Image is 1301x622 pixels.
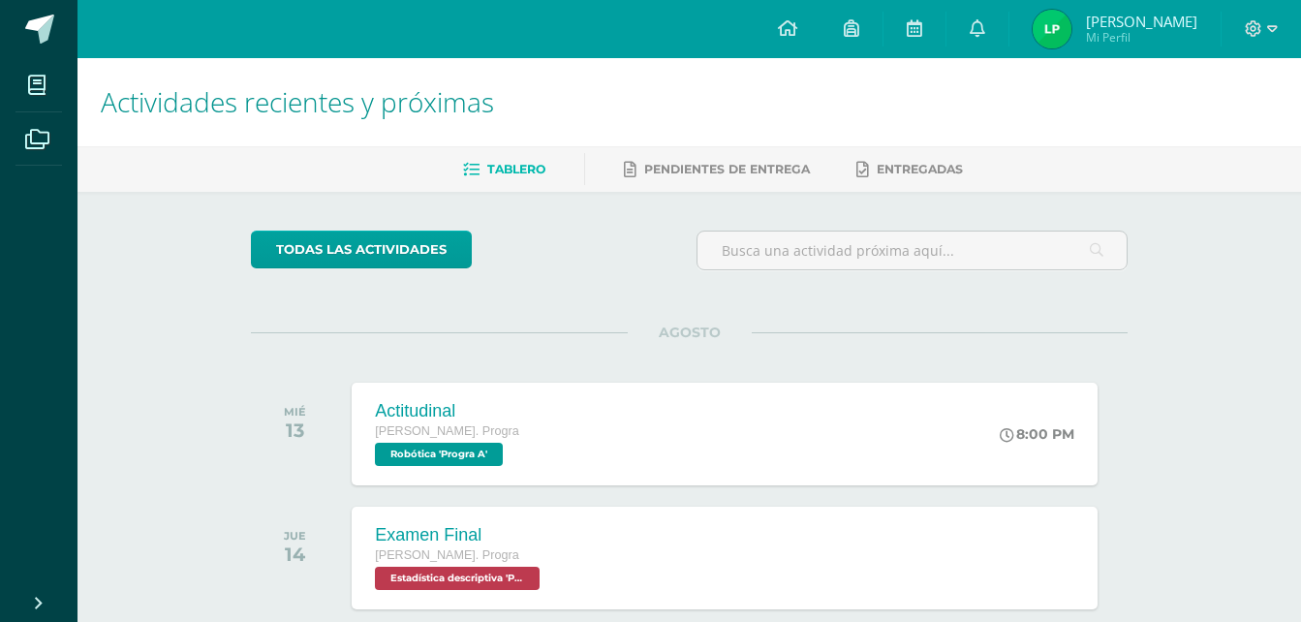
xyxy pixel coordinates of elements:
input: Busca una actividad próxima aquí... [697,232,1127,269]
div: Actitudinal [375,401,518,421]
div: JUE [284,529,306,543]
div: 14 [284,543,306,566]
span: Actividades recientes y próximas [101,83,494,120]
a: Pendientes de entrega [624,154,810,185]
div: 8:00 PM [1000,425,1074,443]
span: [PERSON_NAME]. Progra [375,548,518,562]
span: [PERSON_NAME] [1086,12,1197,31]
div: Examen Final [375,525,544,545]
span: Robótica 'Progra A' [375,443,503,466]
span: Pendientes de entrega [644,162,810,176]
a: Tablero [463,154,545,185]
span: Tablero [487,162,545,176]
div: 13 [284,419,306,442]
span: AGOSTO [628,324,752,341]
span: [PERSON_NAME]. Progra [375,424,518,438]
img: 5bd285644e8b6dbc372e40adaaf14996.png [1033,10,1071,48]
span: Entregadas [877,162,963,176]
a: todas las Actividades [251,231,472,268]
a: Entregadas [856,154,963,185]
span: Estadística descriptiva 'Progra A' [375,567,540,590]
div: MIÉ [284,405,306,419]
span: Mi Perfil [1086,29,1197,46]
